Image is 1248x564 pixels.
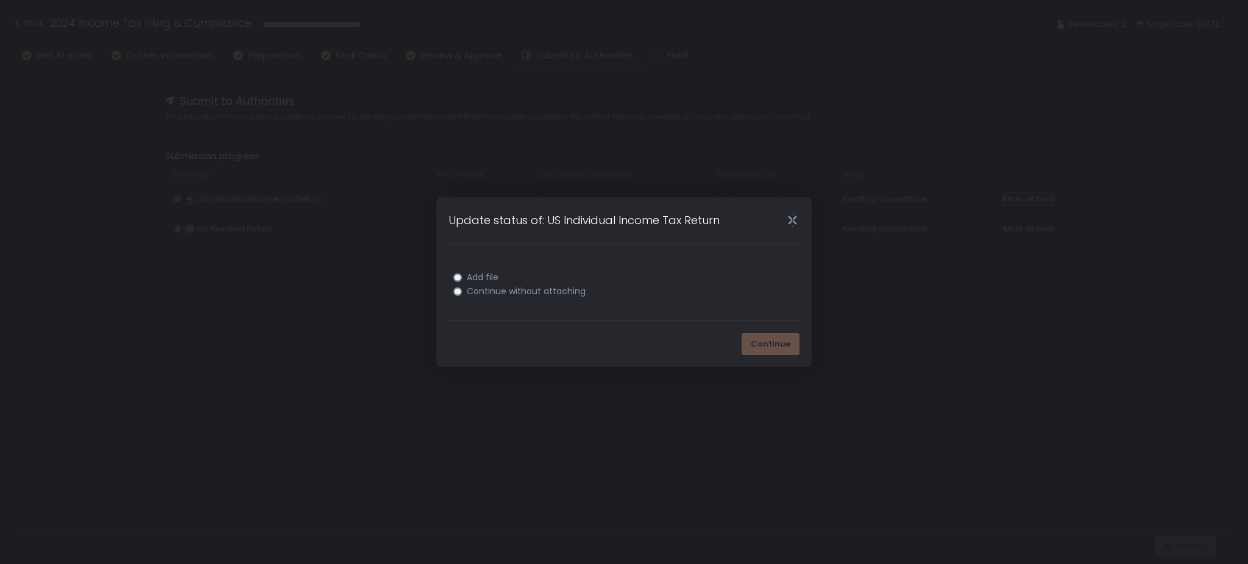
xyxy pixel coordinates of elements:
span: Continue without attaching [467,287,586,296]
span: Add file [467,273,498,282]
h1: Update status of: US Individual Income Tax Return [448,212,720,228]
input: Continue without attaching [453,287,462,296]
div: Close [773,213,812,227]
input: Add file [453,273,462,281]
